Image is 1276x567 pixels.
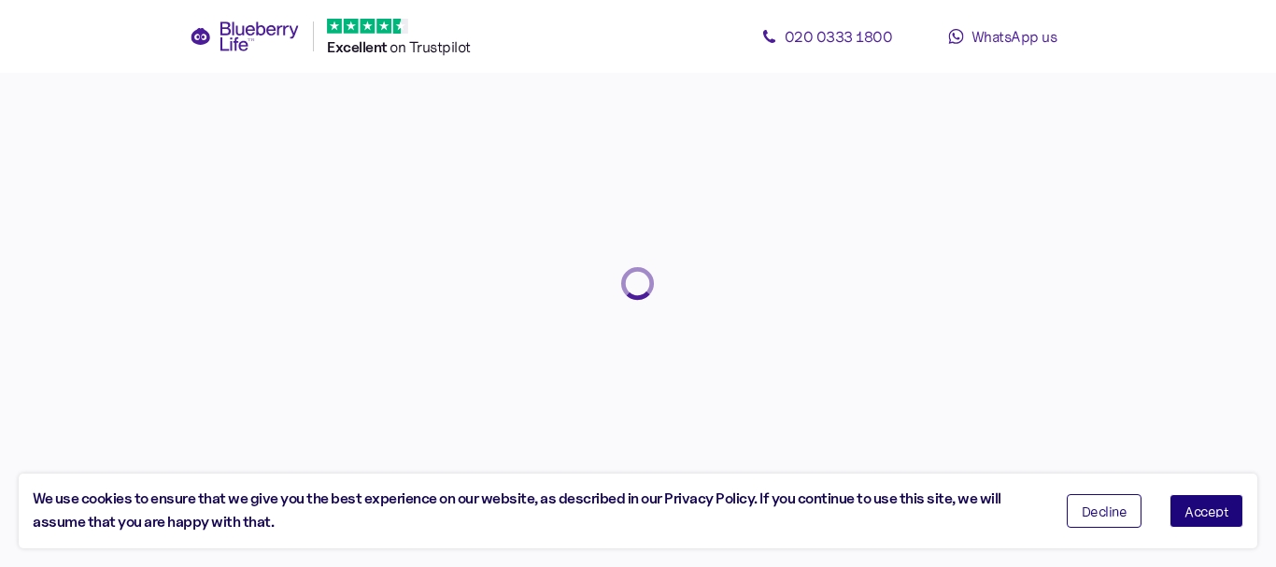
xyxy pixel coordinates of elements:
[327,38,390,56] span: Excellent ️
[971,27,1057,46] span: WhatsApp us
[33,488,1039,534] div: We use cookies to ensure that we give you the best experience on our website, as described in our...
[1170,494,1243,528] button: Accept cookies
[1067,494,1142,528] button: Decline cookies
[1082,504,1127,517] span: Decline
[918,18,1086,55] a: WhatsApp us
[743,18,911,55] a: 020 0333 1800
[785,27,893,46] span: 020 0333 1800
[390,37,471,56] span: on Trustpilot
[1184,504,1228,517] span: Accept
